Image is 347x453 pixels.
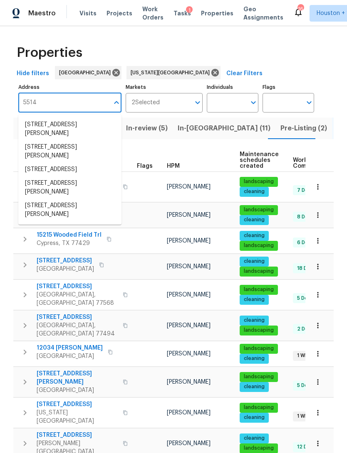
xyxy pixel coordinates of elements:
span: [PERSON_NAME] [167,292,211,298]
span: In-[GEOGRAPHIC_DATA] (11) [178,122,270,134]
div: [US_STATE][GEOGRAPHIC_DATA] [126,66,221,79]
span: Cypress, TX 77429 [37,239,102,247]
span: cleaning [240,414,268,421]
span: 1 WIP [294,352,312,359]
label: Flags [263,85,314,90]
div: 1 [186,6,193,15]
span: landscaping [240,242,277,249]
div: 16 [297,5,303,13]
input: Search ... [18,93,109,113]
span: cleaning [240,435,268,442]
span: cleaning [240,355,268,362]
span: 18 Done [294,265,320,272]
span: [PERSON_NAME] [167,323,211,328]
span: [STREET_ADDRESS] [37,313,118,321]
span: [PERSON_NAME] [167,238,211,244]
span: Properties [201,9,233,17]
span: [US_STATE][GEOGRAPHIC_DATA] [131,69,213,77]
span: cleaning [240,216,268,223]
span: landscaping [240,345,277,352]
span: landscaping [240,206,277,213]
span: Hide filters [17,69,49,79]
span: cleaning [240,258,268,265]
span: cleaning [240,188,268,195]
li: [STREET_ADDRESS] [18,163,121,176]
span: [PERSON_NAME] [167,441,211,446]
li: [STREET_ADDRESS][PERSON_NAME] [18,118,121,140]
span: Pre-Listing (2) [280,122,327,134]
div: [GEOGRAPHIC_DATA] [55,66,121,79]
span: [PERSON_NAME] [167,379,211,385]
span: Projects [107,9,132,17]
span: 5 Done [294,295,317,302]
label: Individuals [207,85,258,90]
span: Clear Filters [226,69,263,79]
span: [GEOGRAPHIC_DATA] [37,265,94,273]
span: 6 Done [294,239,318,246]
span: landscaping [240,178,277,185]
span: Work Orders [142,5,164,22]
span: 8 Done [294,213,318,220]
span: 12 Done [294,443,320,451]
span: landscaping [240,373,277,380]
span: 2 Selected [131,99,160,106]
span: 5 Done [294,382,317,389]
span: [STREET_ADDRESS] [37,257,94,265]
span: Visits [79,9,97,17]
button: Close [111,97,122,108]
button: Clear Filters [223,66,266,81]
span: [PERSON_NAME] [167,410,211,416]
span: [PERSON_NAME] [167,212,211,218]
span: [PERSON_NAME] [167,184,211,190]
button: Open [192,97,203,108]
li: [STREET_ADDRESS][PERSON_NAME] [18,140,121,163]
span: cleaning [240,296,268,303]
span: cleaning [240,232,268,239]
span: Maintenance schedules created [240,152,279,169]
span: [GEOGRAPHIC_DATA], [GEOGRAPHIC_DATA] 77494 [37,321,118,338]
span: [GEOGRAPHIC_DATA], [GEOGRAPHIC_DATA] 77568 [37,291,118,307]
button: Hide filters [13,66,52,81]
li: [STREET_ADDRESS][PERSON_NAME] [18,176,121,199]
span: 2 Done [294,326,318,333]
span: 12034 [PERSON_NAME] [37,344,103,352]
li: [STREET_ADDRESS][PERSON_NAME] [18,199,121,221]
span: 1 WIP [294,413,312,420]
span: Tasks [173,10,191,16]
span: landscaping [240,268,277,275]
span: Properties [17,49,82,57]
label: Markets [126,85,203,90]
span: landscaping [240,404,277,411]
span: cleaning [240,317,268,324]
span: Maestro [28,9,56,17]
span: [PERSON_NAME] [167,351,211,357]
span: [STREET_ADDRESS] [37,282,118,291]
span: [GEOGRAPHIC_DATA] [37,386,118,394]
span: [PERSON_NAME] [167,264,211,269]
span: landscaping [240,286,277,293]
button: Open [303,97,315,108]
span: [GEOGRAPHIC_DATA] [37,352,103,360]
span: landscaping [240,327,277,334]
span: Geo Assignments [243,5,283,22]
span: Work Order Completion [293,157,345,169]
span: [US_STATE][GEOGRAPHIC_DATA] [37,409,118,425]
span: [STREET_ADDRESS] [37,400,118,409]
span: [STREET_ADDRESS] [37,431,118,439]
label: Address [18,85,121,90]
span: [GEOGRAPHIC_DATA] [59,69,114,77]
span: 7 Done [294,187,318,194]
span: landscaping [240,445,277,452]
span: [STREET_ADDRESS][PERSON_NAME] [37,370,118,386]
span: 15215 Wooded Field Trl [37,231,102,239]
span: cleaning [240,383,268,390]
span: Flags [137,163,153,169]
span: HPM [167,163,180,169]
span: In-review (5) [126,122,168,134]
button: Open [248,97,259,108]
